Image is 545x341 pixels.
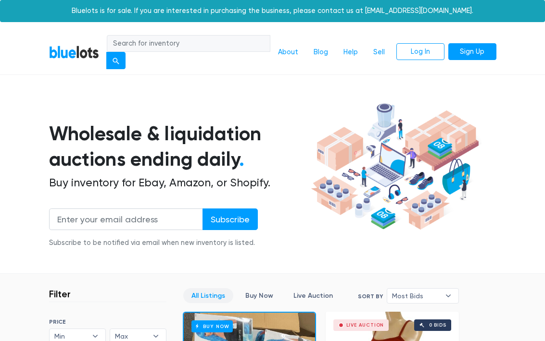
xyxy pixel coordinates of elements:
[49,208,203,230] input: Enter your email address
[308,100,482,233] img: hero-ee84e7d0318cb26816c560f6b4441b76977f77a177738b4e94f68c95b2b83dbb.png
[183,288,233,303] a: All Listings
[358,292,383,301] label: Sort By
[270,43,306,61] a: About
[306,43,336,61] a: Blog
[107,35,270,52] input: Search for inventory
[285,288,341,303] a: Live Auction
[49,45,99,59] a: BlueLots
[346,323,384,328] div: Live Auction
[203,208,258,230] input: Subscribe
[191,320,233,332] h6: Buy Now
[366,43,393,61] a: Sell
[396,43,444,61] a: Log In
[49,121,308,172] h1: Wholesale & liquidation auctions ending daily
[448,43,496,61] a: Sign Up
[239,147,244,171] span: .
[49,318,166,325] h6: PRICE
[392,289,440,303] span: Most Bids
[438,289,458,303] b: ▾
[49,238,258,248] div: Subscribe to be notified via email when new inventory is listed.
[49,176,308,190] h2: Buy inventory for Ebay, Amazon, or Shopify.
[336,43,366,61] a: Help
[429,323,446,328] div: 0 bids
[237,288,281,303] a: Buy Now
[49,288,71,300] h3: Filter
